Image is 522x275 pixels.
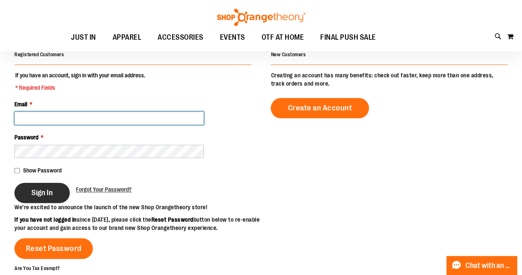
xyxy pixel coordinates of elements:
[271,98,369,118] a: Create an Account
[23,167,61,174] span: Show Password
[71,28,96,47] span: JUST IN
[26,244,82,253] span: Reset Password
[271,71,508,88] p: Creating an account has many benefits: check out faster, keep more than one address, track orders...
[76,186,132,193] span: Forgot Your Password?
[14,71,146,92] legend: If you have an account, sign in with your email address.
[14,101,27,108] span: Email
[288,103,352,112] span: Create an Account
[465,262,512,270] span: Chat with an Expert
[15,84,145,92] span: * Required Fields
[14,52,64,57] strong: Registered Customers
[14,134,38,141] span: Password
[158,28,203,47] span: ACCESSORIES
[320,28,376,47] span: FINAL PUSH SALE
[216,9,307,26] img: Shop Orangetheory
[31,188,53,197] span: Sign In
[14,215,261,232] p: since [DATE], please click the button below to re-enable your account and gain access to our bran...
[220,28,245,47] span: EVENTS
[14,265,60,271] strong: Are You Tax Exempt?
[14,238,93,259] a: Reset Password
[446,256,517,275] button: Chat with an Expert
[14,216,77,223] strong: If you have not logged in
[14,183,70,203] button: Sign In
[76,185,132,194] a: Forgot Your Password?
[113,28,142,47] span: APPAREL
[14,203,261,211] p: We’re excited to announce the launch of the new Shop Orangetheory store!
[151,216,194,223] strong: Reset Password
[262,28,304,47] span: OTF AT HOME
[271,52,306,57] strong: New Customers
